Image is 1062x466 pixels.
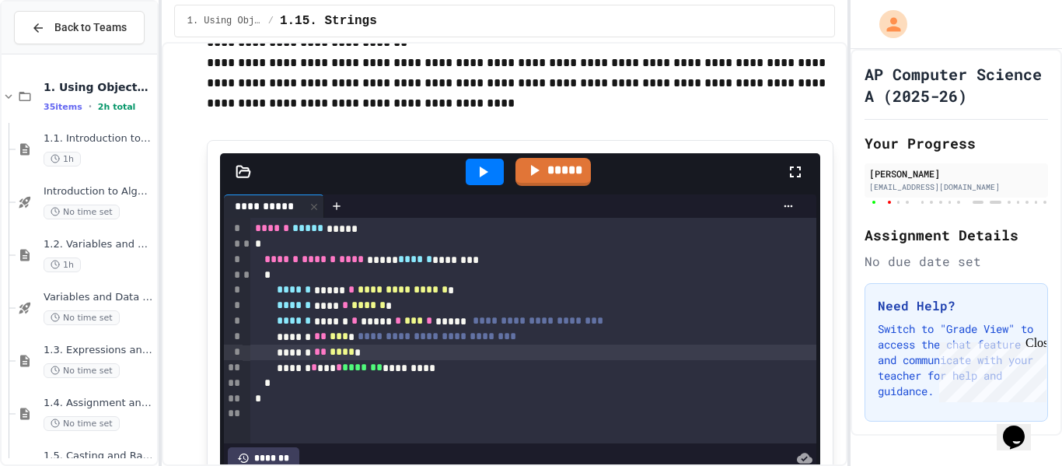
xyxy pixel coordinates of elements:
span: 1.3. Expressions and Output [New] [44,344,154,357]
span: 1.2. Variables and Data Types [44,238,154,251]
span: 2h total [98,102,136,112]
span: 1.15. Strings [280,12,377,30]
p: Switch to "Grade View" to access the chat feature and communicate with your teacher for help and ... [878,321,1035,399]
div: [PERSON_NAME] [869,166,1043,180]
span: 1.1. Introduction to Algorithms, Programming, and Compilers [44,132,154,145]
span: 1.5. Casting and Ranges of Values [44,450,154,463]
div: [EMAIL_ADDRESS][DOMAIN_NAME] [869,181,1043,193]
span: 1. Using Objects and Methods [187,15,262,27]
button: Back to Teams [14,11,145,44]
span: 1h [44,258,81,272]
span: Variables and Data Types - Quiz [44,291,154,304]
iframe: chat widget [997,404,1046,450]
span: 1. Using Objects and Methods [44,80,154,94]
span: Introduction to Algorithms, Programming, and Compilers [44,185,154,198]
div: Chat with us now!Close [6,6,107,99]
h1: AP Computer Science A (2025-26) [865,63,1048,107]
iframe: chat widget [933,336,1046,402]
span: 1.4. Assignment and Input [44,397,154,410]
span: No time set [44,310,120,325]
span: / [268,15,274,27]
span: Back to Teams [54,19,127,36]
span: 1h [44,152,81,166]
h3: Need Help? [878,296,1035,315]
span: No time set [44,363,120,378]
span: No time set [44,205,120,219]
span: 35 items [44,102,82,112]
span: • [89,100,92,113]
div: No due date set [865,252,1048,271]
span: No time set [44,416,120,431]
h2: Your Progress [865,132,1048,154]
h2: Assignment Details [865,224,1048,246]
div: My Account [863,6,911,42]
